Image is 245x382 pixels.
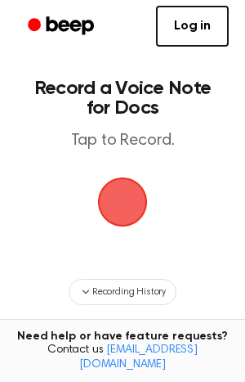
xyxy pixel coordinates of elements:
[29,131,216,151] p: Tap to Record.
[16,11,109,43] a: Beep
[156,6,229,47] a: Log in
[10,344,235,372] span: Contact us
[69,279,176,305] button: Recording History
[92,285,166,299] span: Recording History
[98,178,147,227] button: Beep Logo
[29,79,216,118] h1: Record a Voice Note for Docs
[79,344,198,371] a: [EMAIL_ADDRESS][DOMAIN_NAME]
